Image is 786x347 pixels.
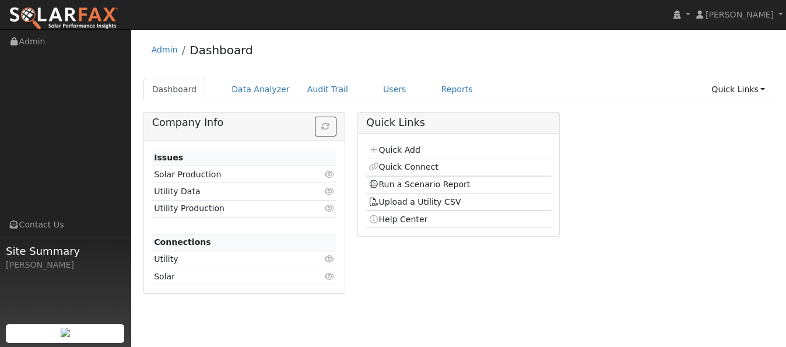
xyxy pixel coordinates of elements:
td: Utility Production [152,200,307,217]
h5: Company Info [152,117,336,129]
a: Data Analyzer [223,79,299,100]
div: [PERSON_NAME] [6,259,125,271]
a: Dashboard [143,79,206,100]
a: Reports [433,79,482,100]
span: Site Summary [6,243,125,259]
strong: Connections [154,237,211,247]
td: Solar Production [152,166,307,183]
a: Audit Trail [299,79,357,100]
i: Click to view [324,187,335,195]
a: Run a Scenario Report [369,180,471,189]
td: Utility [152,251,307,268]
a: Help Center [369,215,428,224]
i: Click to view [324,170,335,178]
a: Quick Connect [369,162,438,171]
a: Quick Links [703,79,774,100]
i: Click to view [324,204,335,212]
td: Solar [152,268,307,285]
a: Quick Add [369,145,420,155]
h5: Quick Links [366,117,550,129]
a: Upload a Utility CSV [369,197,461,206]
img: retrieve [61,328,70,337]
a: Dashboard [190,43,253,57]
a: Admin [152,45,178,54]
td: Utility Data [152,183,307,200]
i: Click to view [324,272,335,281]
img: SolarFax [9,6,118,31]
a: Users [374,79,415,100]
span: [PERSON_NAME] [706,10,774,19]
i: Click to view [324,255,335,263]
strong: Issues [154,153,183,162]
